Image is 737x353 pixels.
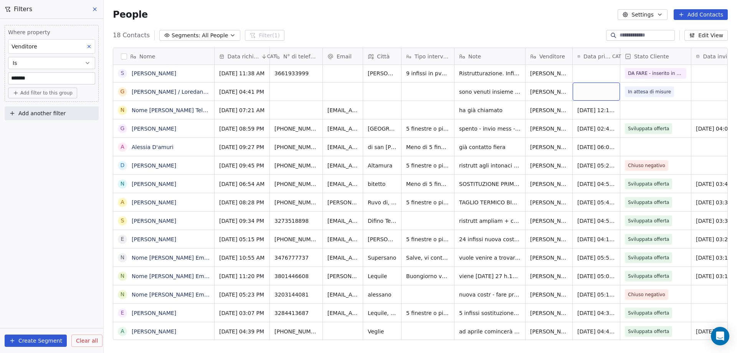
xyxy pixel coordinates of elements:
[684,30,728,41] button: Edit View
[327,106,358,114] span: [EMAIL_ADDRESS][DOMAIN_NAME]
[577,217,615,225] span: [DATE] 04:55 PM
[274,235,318,243] span: [PHONE_NUMBER]
[267,53,276,60] span: CAT
[618,9,667,20] button: Settings
[363,48,401,65] div: Città
[628,328,669,335] span: Sviluppata offerta
[245,30,284,41] button: Filter(1)
[530,162,568,169] span: [PERSON_NAME]
[454,48,525,65] div: Note
[132,328,176,335] a: [PERSON_NAME]
[525,48,572,65] div: Venditore
[406,272,449,280] span: Buongiorno vorrei un preventivo per i seguenti infissi Materiale PVC Richieste: molta luminosità,...
[577,254,615,262] span: [DATE] 05:51 PM
[703,53,734,60] span: Data invio offerta
[459,125,521,133] span: spento - invio mess - ristrutt - lui è architetto - ora legno 6 piano gli piacerebbe venire a tro...
[274,328,318,335] span: [PHONE_NUMBER]
[228,53,259,60] span: Data richiesta
[327,291,358,298] span: [EMAIL_ADDRESS][DOMAIN_NAME]
[368,70,397,77] span: [PERSON_NAME]
[121,124,125,133] div: G
[577,309,615,317] span: [DATE] 04:30 PM
[628,272,669,280] span: Sviluppata offerta
[415,53,449,60] span: Tipo intervento
[219,328,265,335] span: [DATE] 04:39 PM
[577,180,615,188] span: [DATE] 04:51 PM
[132,144,174,150] a: Alessia D'amuri
[121,88,125,96] div: G
[459,291,521,298] span: nuova costr - fare prev infissi pvc eff legno ch - ok soglie - hanno altri prev - come scorrevole...
[274,125,318,133] span: [PHONE_NUMBER]
[368,272,397,280] span: Lequile
[459,235,521,243] span: 24 infissi nuova costruz rustico devono iniz impianti [DATE] - tt eff legno - vorrebbe venire di ...
[219,199,265,206] span: [DATE] 08:28 PM
[274,199,318,206] span: [PHONE_NUMBER]
[327,254,358,262] span: [EMAIL_ADDRESS][DOMAIN_NAME]
[368,199,397,206] span: Ruvo di, [GEOGRAPHIC_DATA]
[577,143,615,151] span: [DATE] 06:02 PM
[132,255,713,261] a: Nome [PERSON_NAME] Email [EMAIL_ADDRESS][DOMAIN_NAME] Città SUPERSANO Telefono [PHONE_NUMBER] Inf...
[132,89,276,95] a: [PERSON_NAME] / Loredana amici di [PERSON_NAME]
[530,309,568,317] span: [PERSON_NAME]
[368,328,397,335] span: Veglie
[377,53,390,60] span: Città
[139,53,155,60] span: Nome
[132,273,731,279] a: Nome [PERSON_NAME] Email [EMAIL_ADDRESS][DOMAIN_NAME] Città Lequile Telefono [PHONE_NUMBER] Infor...
[530,235,568,243] span: [PERSON_NAME]
[459,162,521,169] span: ristrutt agli intonaci - altri prev tt bicolore nero int / eff legno fuori -- le persiane manteng...
[219,88,265,96] span: [DATE] 04:41 PM
[634,53,669,60] span: Stato Cliente
[132,218,176,224] a: [PERSON_NAME]
[368,162,397,169] span: Altamura
[577,125,615,133] span: [DATE] 02:49 PM
[628,162,665,169] span: Chiuso negativo
[274,254,318,262] span: 3476777737
[219,291,265,298] span: [DATE] 05:23 PM
[368,217,397,225] span: Difino Telefono [PHONE_NUMBER] Città Latiano Email [EMAIL_ADDRESS][DOMAIN_NAME] Messaggio Buonase...
[628,70,683,77] span: DA FARE - inserito in cartella
[132,70,176,76] a: [PERSON_NAME]
[368,309,397,317] span: Lequile, [GEOGRAPHIC_DATA]
[274,180,318,188] span: [PHONE_NUMBER]
[530,70,568,77] span: [PERSON_NAME]
[132,126,176,132] a: [PERSON_NAME]
[406,254,449,262] span: Salve, vi contatto per una richiesta di preventivo a seguito di progetto di ristrutturazione di i...
[132,310,176,316] a: [PERSON_NAME]
[530,143,568,151] span: [PERSON_NAME]
[620,48,691,65] div: Stato Cliente
[219,162,265,169] span: [DATE] 09:45 PM
[215,48,269,65] div: Data richiestaCAT
[368,235,397,243] span: [PERSON_NAME]
[459,88,521,96] span: sono venuti insieme a [PERSON_NAME], hanno anche parlato con GF. [PERSON_NAME] farà sopralluogo e...
[628,254,669,262] span: Sviluppata offerta
[459,143,521,151] span: già contatto fiera
[406,309,449,317] span: 5 finestre o più di 5
[628,180,669,188] span: Sviluppata offerta
[219,254,265,262] span: [DATE] 10:55 AM
[219,272,265,280] span: [DATE] 11:20 PM
[274,272,318,280] span: 3801446608
[530,328,568,335] span: [PERSON_NAME]
[577,199,615,206] span: [DATE] 05:47 PM
[121,69,124,77] div: S
[402,48,454,65] div: Tipo intervento
[530,199,568,206] span: [PERSON_NAME]
[172,31,200,40] span: Segments:
[121,327,124,335] div: A
[368,180,397,188] span: bitetto
[406,180,449,188] span: Meno di 5 finestre
[274,143,318,151] span: [PHONE_NUMBER]
[327,272,358,280] span: [PERSON_NAME][EMAIL_ADDRESS][DOMAIN_NAME]
[121,272,124,280] div: N
[468,53,481,60] span: Note
[337,53,352,60] span: Email
[628,199,669,206] span: Sviluppata offerta
[219,180,265,188] span: [DATE] 06:54 AM
[577,235,615,243] span: [DATE] 04:10 PM
[327,309,358,317] span: [EMAIL_ADDRESS][DOMAIN_NAME]
[132,181,176,187] a: [PERSON_NAME]
[459,180,521,188] span: SOSTITUZIONE PRIMA CASA CONDOMINIO SECONDO PIANO Budget basso ora hanno legno sia infissi che per...
[121,290,124,298] div: N
[121,106,124,114] div: N
[577,106,615,114] span: [DATE] 12:14 PM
